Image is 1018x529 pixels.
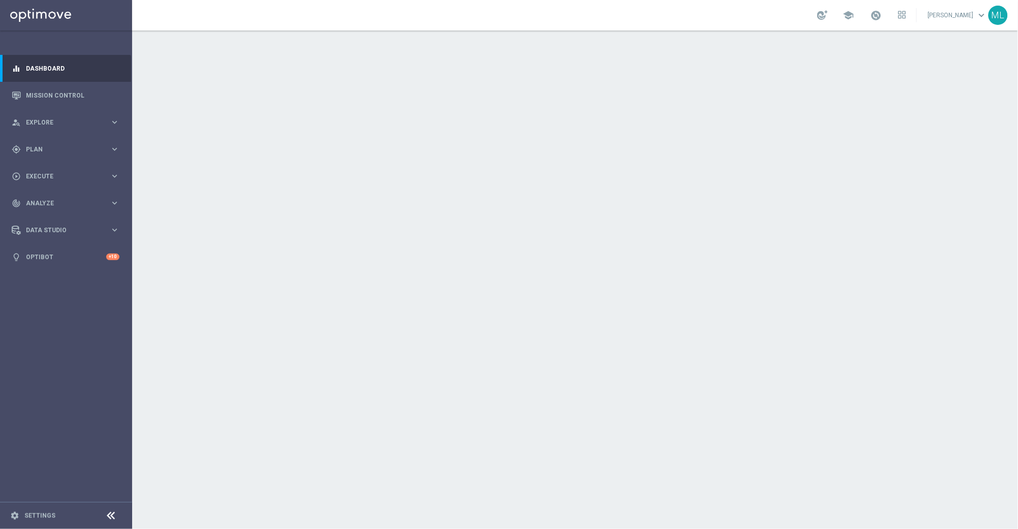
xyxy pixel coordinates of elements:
button: track_changes Analyze keyboard_arrow_right [11,199,120,207]
div: Mission Control [12,82,119,109]
i: track_changes [12,199,21,208]
button: person_search Explore keyboard_arrow_right [11,118,120,127]
span: Analyze [26,200,110,206]
span: Execute [26,173,110,179]
i: equalizer [12,64,21,73]
a: Settings [24,513,55,519]
i: lightbulb [12,253,21,262]
span: keyboard_arrow_down [976,10,988,21]
a: Optibot [26,243,106,270]
a: Mission Control [26,82,119,109]
div: Analyze [12,199,110,208]
div: Explore [12,118,110,127]
i: keyboard_arrow_right [110,225,119,235]
i: keyboard_arrow_right [110,144,119,154]
i: keyboard_arrow_right [110,171,119,181]
div: Execute [12,172,110,181]
div: Plan [12,145,110,154]
i: person_search [12,118,21,127]
i: keyboard_arrow_right [110,198,119,208]
div: Data Studio [12,226,110,235]
span: school [843,10,854,21]
button: Mission Control [11,91,120,100]
button: play_circle_outline Execute keyboard_arrow_right [11,172,120,180]
span: Data Studio [26,227,110,233]
button: Data Studio keyboard_arrow_right [11,226,120,234]
i: settings [10,511,19,520]
span: Plan [26,146,110,152]
div: Dashboard [12,55,119,82]
i: play_circle_outline [12,172,21,181]
i: gps_fixed [12,145,21,154]
div: +10 [106,254,119,260]
a: Dashboard [26,55,119,82]
button: equalizer Dashboard [11,65,120,73]
span: Explore [26,119,110,126]
button: gps_fixed Plan keyboard_arrow_right [11,145,120,153]
i: keyboard_arrow_right [110,117,119,127]
div: ML [989,6,1008,25]
div: Optibot [12,243,119,270]
a: [PERSON_NAME]keyboard_arrow_down [927,8,989,23]
button: lightbulb Optibot +10 [11,253,120,261]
